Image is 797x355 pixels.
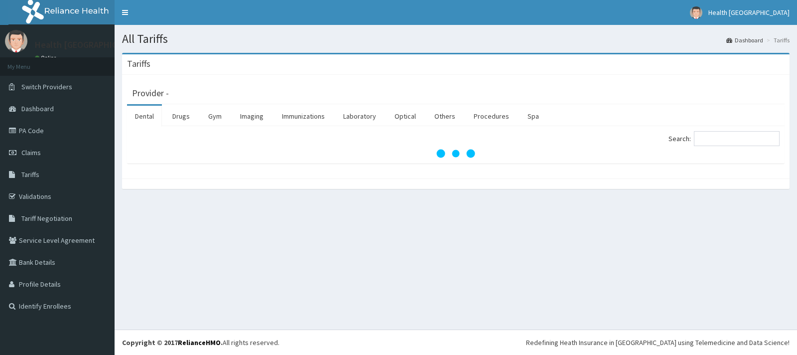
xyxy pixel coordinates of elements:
[164,106,198,127] a: Drugs
[426,106,463,127] a: Others
[520,106,547,127] a: Spa
[21,104,54,113] span: Dashboard
[21,170,39,179] span: Tariffs
[200,106,230,127] a: Gym
[526,338,790,348] div: Redefining Heath Insurance in [GEOGRAPHIC_DATA] using Telemedicine and Data Science!
[115,330,797,355] footer: All rights reserved.
[122,338,223,347] strong: Copyright © 2017 .
[690,6,702,19] img: User Image
[726,36,763,44] a: Dashboard
[21,214,72,223] span: Tariff Negotiation
[35,54,59,61] a: Online
[127,106,162,127] a: Dental
[708,8,790,17] span: Health [GEOGRAPHIC_DATA]
[668,131,780,146] label: Search:
[274,106,333,127] a: Immunizations
[122,32,790,45] h1: All Tariffs
[764,36,790,44] li: Tariffs
[335,106,384,127] a: Laboratory
[35,40,146,49] p: Health [GEOGRAPHIC_DATA]
[127,59,150,68] h3: Tariffs
[21,148,41,157] span: Claims
[21,82,72,91] span: Switch Providers
[466,106,517,127] a: Procedures
[178,338,221,347] a: RelianceHMO
[694,131,780,146] input: Search:
[5,30,27,52] img: User Image
[232,106,271,127] a: Imaging
[436,134,476,174] svg: audio-loading
[132,89,169,98] h3: Provider -
[387,106,424,127] a: Optical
